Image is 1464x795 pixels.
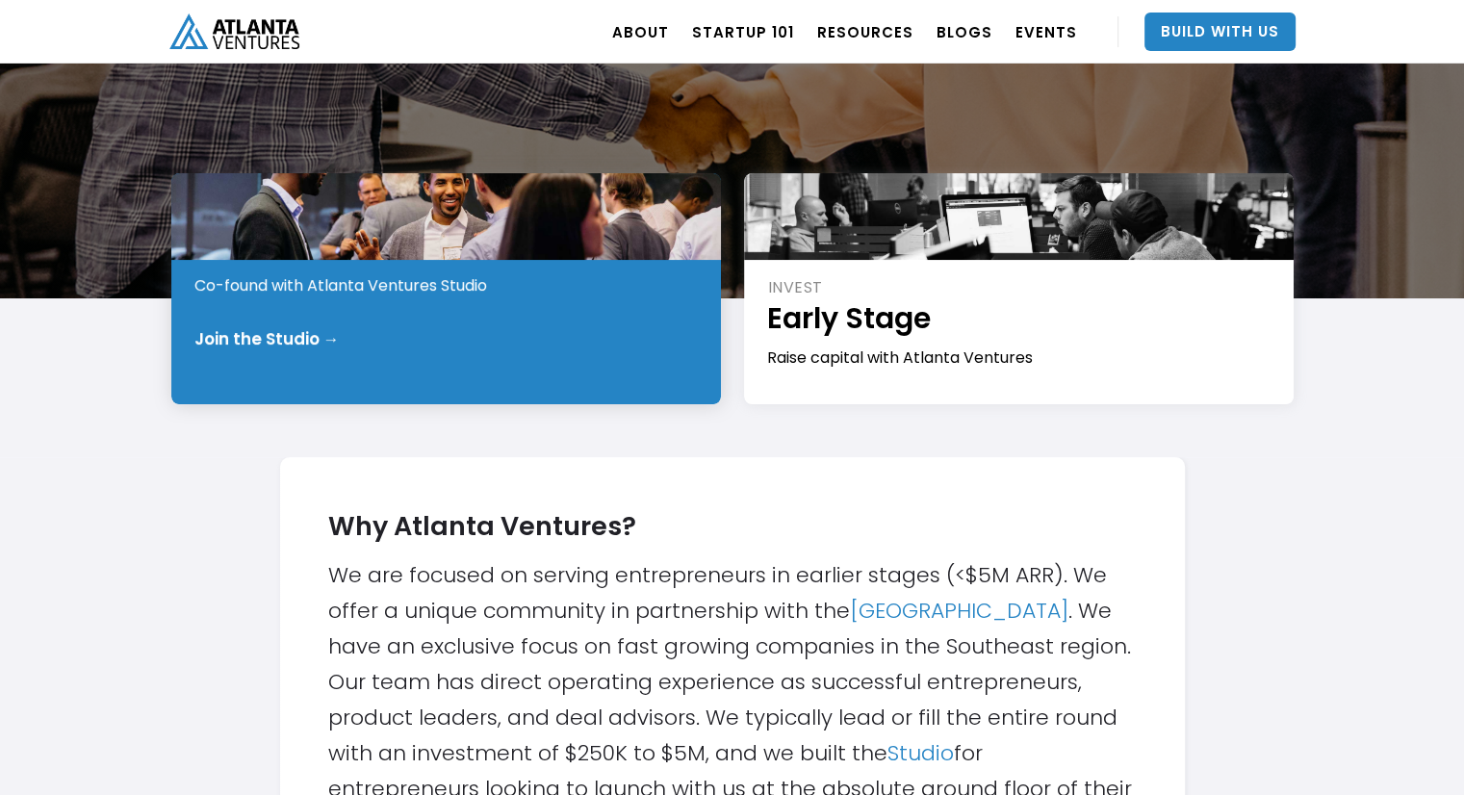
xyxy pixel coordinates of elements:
a: Startup 101 [692,5,794,59]
a: RESOURCES [817,5,913,59]
a: [GEOGRAPHIC_DATA] [850,596,1068,626]
div: INVEST [768,277,1272,298]
a: Studio [887,738,954,768]
h1: Pre-Idea [194,226,700,266]
div: Co-found with Atlanta Ventures Studio [194,275,700,296]
a: ABOUT [612,5,669,59]
a: INVESTEarly StageRaise capital with Atlanta Ventures [744,173,1294,404]
a: Build With Us [1144,13,1296,51]
a: EVENTS [1015,5,1077,59]
h1: Early Stage [767,298,1272,338]
strong: Why Atlanta Ventures? [328,508,636,544]
a: BLOGS [937,5,992,59]
a: STARTPre-IdeaCo-found with Atlanta Ventures StudioJoin the Studio → [171,173,721,404]
div: Join the Studio → [194,329,340,348]
div: Raise capital with Atlanta Ventures [767,347,1272,369]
